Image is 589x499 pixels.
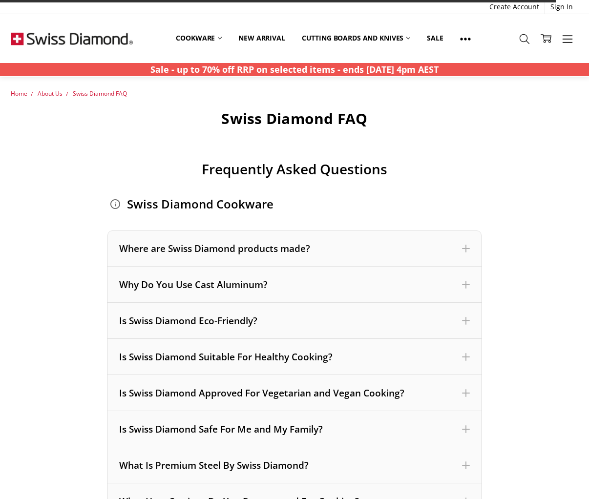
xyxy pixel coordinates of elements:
[11,14,133,63] img: Free Shipping On Every Order
[73,89,127,98] a: Swiss Diamond FAQ
[119,314,470,327] div: Is Swiss Diamond Eco-Friendly?
[107,303,482,339] div: Is Swiss Diamond Eco-Friendly?
[38,89,63,98] a: About Us
[452,27,479,49] a: Show All
[230,27,293,49] a: New arrival
[168,27,230,49] a: Cookware
[107,447,482,483] div: What Is Premium Steel By Swiss Diamond?
[107,267,482,303] div: Why Do You Use Cast Aluminum?
[11,89,27,98] a: Home
[107,411,482,447] div: Is Swiss Diamond Safe For Me and My Family?
[419,27,451,49] a: Sale
[150,63,439,75] strong: Sale - up to 70% off RRP on selected items - ends [DATE] 4pm AEST
[119,387,470,399] div: Is Swiss Diamond Approved For Vegetarian and Vegan Cooking?
[294,27,419,49] a: Cutting boards and knives
[107,109,482,128] h1: Swiss Diamond FAQ
[119,423,470,436] div: Is Swiss Diamond Safe For Me and My Family?
[107,149,482,177] div: Frequently Asked Questions
[119,278,470,291] div: Why Do You Use Cast Aluminum?
[107,375,482,411] div: Is Swiss Diamond Approved For Vegetarian and Vegan Cooking?
[107,339,482,375] div: Is Swiss Diamond Suitable For Healthy Cooking?
[119,459,470,472] div: What Is Premium Steel By Swiss Diamond?
[127,196,273,211] span: Swiss Diamond Cookware
[107,230,482,267] div: Where are Swiss Diamond products made?
[119,351,470,363] div: Is Swiss Diamond Suitable For Healthy Cooking?
[119,242,470,255] div: Where are Swiss Diamond products made?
